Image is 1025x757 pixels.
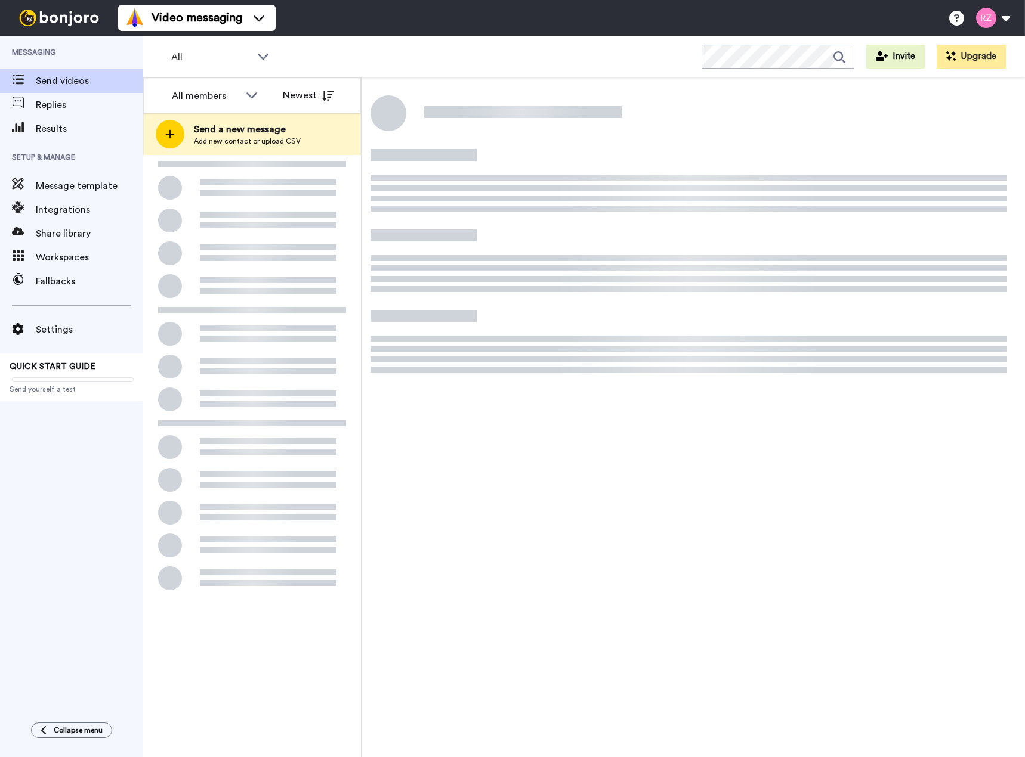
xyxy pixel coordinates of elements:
[36,227,143,241] span: Share library
[54,725,103,735] span: Collapse menu
[36,322,143,337] span: Settings
[274,83,342,107] button: Newest
[10,362,95,371] span: QUICK START GUIDE
[194,136,301,146] span: Add new contact or upload CSV
[194,122,301,136] span: Send a new message
[31,722,112,738] button: Collapse menu
[152,10,242,26] span: Video messaging
[36,74,143,88] span: Send videos
[172,89,240,103] div: All members
[937,45,1006,69] button: Upgrade
[125,8,144,27] img: vm-color.svg
[36,98,143,112] span: Replies
[14,10,104,26] img: bj-logo-header-white.svg
[10,384,134,394] span: Send yourself a test
[171,50,251,64] span: All
[36,250,143,265] span: Workspaces
[36,274,143,288] span: Fallbacks
[36,179,143,193] span: Message template
[36,203,143,217] span: Integrations
[36,122,143,136] span: Results
[866,45,925,69] button: Invite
